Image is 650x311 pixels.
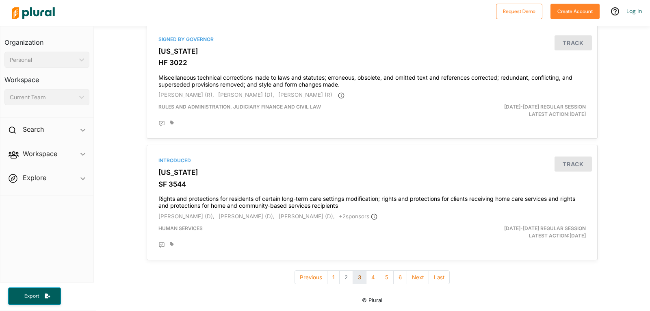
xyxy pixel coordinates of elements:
button: 3 [353,270,366,285]
div: Current Team [10,93,76,102]
span: [PERSON_NAME] (D), [219,213,275,220]
span: Human Services [158,225,203,231]
button: Next [407,270,429,285]
div: Add Position Statement [158,120,165,127]
button: Export [8,287,61,305]
span: [PERSON_NAME] (R), [158,91,214,98]
button: Track [555,35,592,50]
h3: Organization [4,30,89,48]
button: Previous [295,270,327,285]
a: Create Account [550,7,600,15]
h3: [US_STATE] [158,168,586,176]
span: [PERSON_NAME] (R) [278,91,332,98]
span: [PERSON_NAME] (D), [158,213,214,220]
span: [PERSON_NAME] (D), [279,213,335,220]
h3: HF 3022 [158,59,586,67]
button: 1 [327,270,340,285]
div: Latest Action: [DATE] [445,225,592,239]
button: Last [429,270,450,285]
a: Request Demo [496,7,542,15]
span: + 2 sponsor s [339,213,377,220]
h4: Miscellaneous technical corrections made to laws and statutes; erroneous, obsolete, and omitted t... [158,70,586,88]
button: Create Account [550,4,600,19]
h3: Workspace [4,68,89,86]
span: Export [19,293,45,300]
div: Personal [10,56,76,64]
small: © Plural [362,297,382,303]
span: [DATE]-[DATE] Regular Session [504,104,586,110]
div: Latest Action: [DATE] [445,103,592,118]
a: Log In [626,7,642,15]
h3: SF 3544 [158,180,586,188]
h2: Search [23,125,44,134]
div: Introduced [158,157,586,164]
span: [PERSON_NAME] (D), [218,91,274,98]
button: Track [555,157,592,172]
span: [DATE]-[DATE] Regular Session [504,225,586,231]
button: Request Demo [496,4,542,19]
h3: [US_STATE] [158,47,586,55]
div: Add tags [170,120,174,125]
h4: Rights and protections for residents of certain long-term care settings modification; rights and ... [158,191,586,209]
div: Add Position Statement [158,242,165,248]
button: 6 [393,270,407,285]
button: 4 [366,270,380,285]
span: Rules and Administration, Judiciary Finance and Civil Law [158,104,321,110]
div: Add tags [170,242,174,247]
button: 5 [380,270,394,285]
div: Signed by Governor [158,36,586,43]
